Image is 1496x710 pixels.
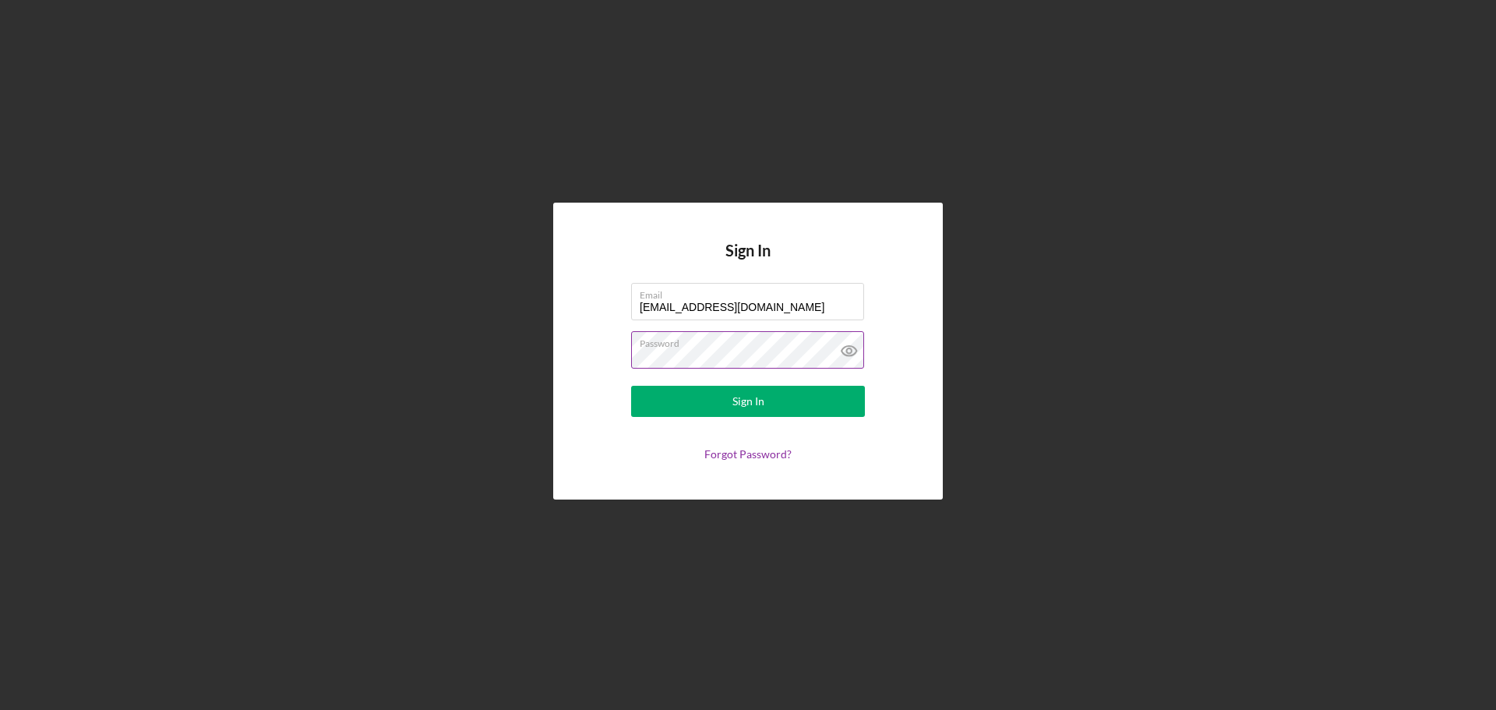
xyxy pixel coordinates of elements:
[732,386,764,417] div: Sign In
[640,284,864,301] label: Email
[725,242,771,283] h4: Sign In
[704,447,792,461] a: Forgot Password?
[631,386,865,417] button: Sign In
[640,332,864,349] label: Password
